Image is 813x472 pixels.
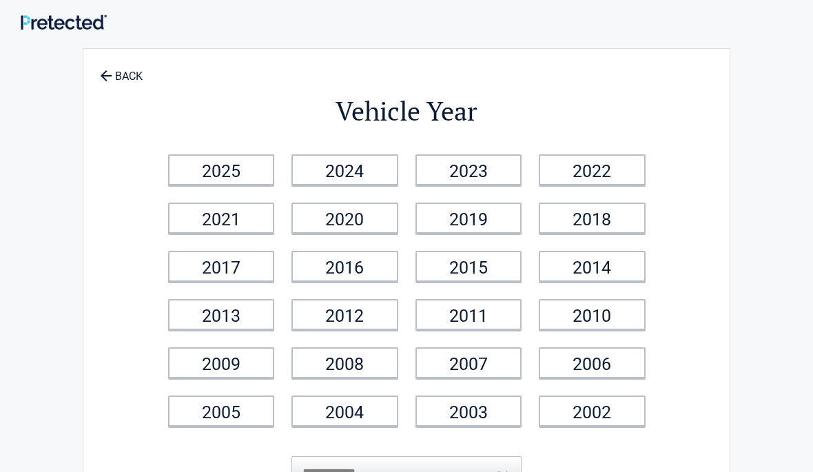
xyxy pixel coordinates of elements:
[539,154,646,185] a: 2022
[539,299,646,330] a: 2010
[291,396,398,427] a: 2004
[291,347,398,378] a: 2008
[539,347,646,378] a: 2006
[415,154,522,185] a: 2023
[415,203,522,234] a: 2019
[415,396,522,427] a: 2003
[291,251,398,282] a: 2016
[415,251,522,282] a: 2015
[168,203,275,234] a: 2021
[539,203,646,234] a: 2018
[291,154,398,185] a: 2024
[168,251,275,282] a: 2017
[539,396,646,427] a: 2002
[291,203,398,234] a: 2020
[291,299,398,330] a: 2012
[97,58,145,82] a: BACK
[415,299,522,330] a: 2011
[21,14,107,30] img: Main Logo
[168,154,275,185] a: 2025
[168,396,275,427] a: 2005
[539,251,646,282] a: 2014
[168,347,275,378] a: 2009
[415,347,522,378] a: 2007
[168,299,275,330] a: 2013
[159,94,654,129] h2: Vehicle Year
